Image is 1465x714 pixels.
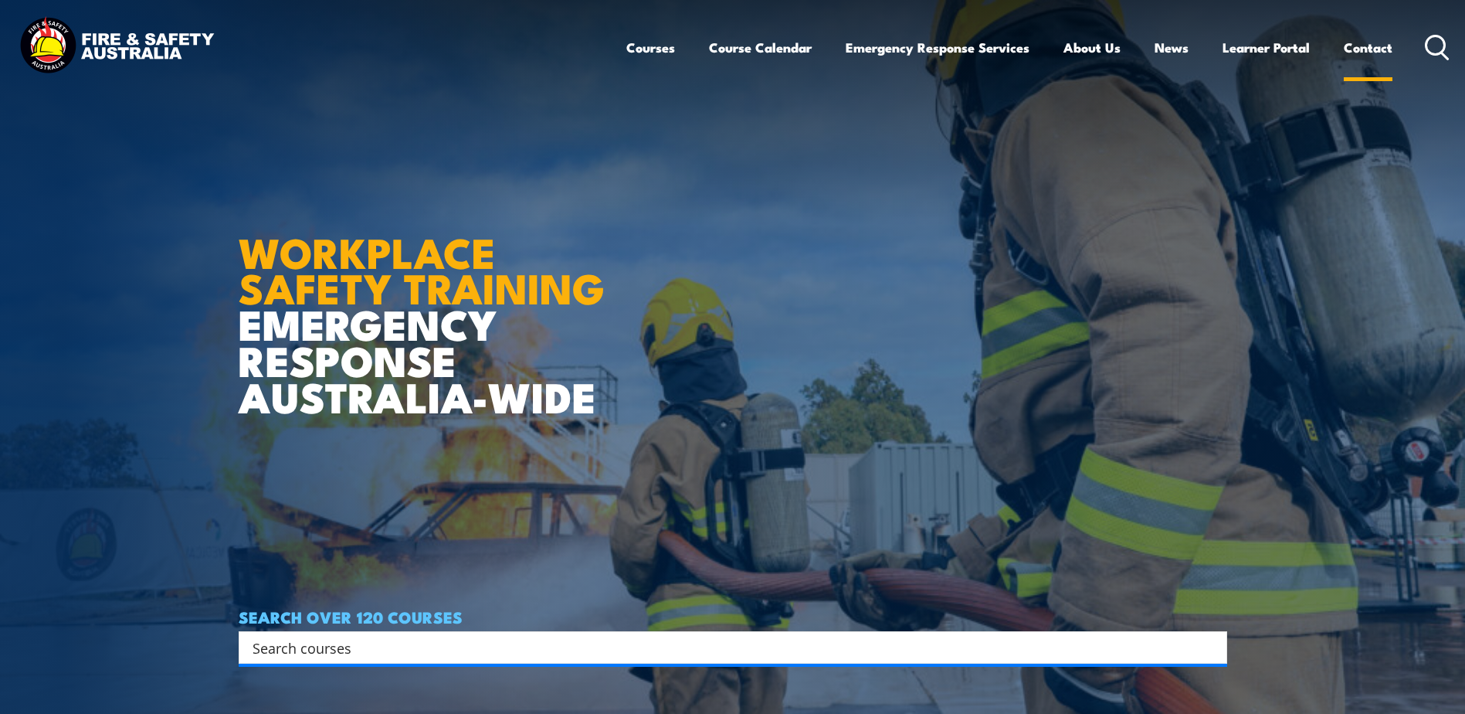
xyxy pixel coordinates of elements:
h1: EMERGENCY RESPONSE AUSTRALIA-WIDE [239,195,616,414]
a: Emergency Response Services [846,27,1029,68]
input: Search input [253,636,1193,659]
a: News [1155,27,1189,68]
a: About Us [1063,27,1121,68]
form: Search form [256,637,1196,658]
a: Contact [1344,27,1392,68]
a: Learner Portal [1223,27,1310,68]
strong: WORKPLACE SAFETY TRAINING [239,219,605,319]
button: Search magnifier button [1200,637,1222,658]
a: Course Calendar [709,27,812,68]
a: Courses [626,27,675,68]
h4: SEARCH OVER 120 COURSES [239,608,1227,625]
